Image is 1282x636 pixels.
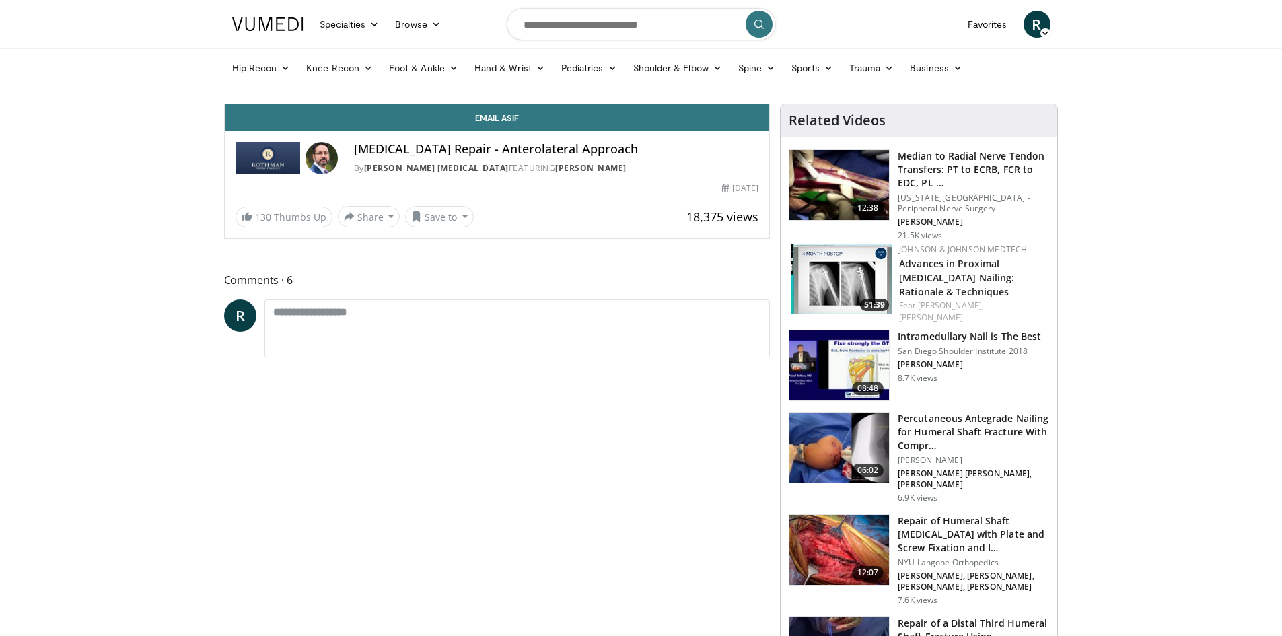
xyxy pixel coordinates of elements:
a: Pediatrics [553,55,625,81]
a: 08:48 Intramedullary Nail is The Best San Diego Shoulder Institute 2018 [PERSON_NAME] 8.7K views [789,330,1049,401]
a: 130 Thumbs Up [236,207,332,227]
h3: Intramedullary Nail is The Best [898,330,1041,343]
h3: Percutaneous Antegrade Nailing for Humeral Shaft Fracture With Compr… [898,412,1049,452]
a: Spine [730,55,783,81]
p: [PERSON_NAME] [PERSON_NAME], [PERSON_NAME] [898,468,1049,490]
a: R [224,299,256,332]
a: 51:39 [791,244,892,314]
span: Comments 6 [224,271,771,289]
p: 8.7K views [898,373,937,384]
a: Browse [387,11,449,38]
a: Trauma [841,55,902,81]
span: 06:02 [852,464,884,477]
p: 7.6K views [898,595,937,606]
p: [PERSON_NAME] [898,217,1049,227]
a: Johnson & Johnson MedTech [899,244,1027,255]
a: R [1024,11,1050,38]
a: [PERSON_NAME] [555,162,627,174]
a: 12:38 Median to Radial Nerve Tendon Transfers: PT to ECRB, FCR to EDC, PL … [US_STATE][GEOGRAPHIC... [789,149,1049,241]
p: 6.9K views [898,493,937,503]
img: 304908_0001_1.png.150x105_q85_crop-smart_upscale.jpg [789,150,889,220]
p: San Diego Shoulder Institute 2018 [898,346,1041,357]
button: Save to [405,206,474,227]
img: Avatar [306,142,338,174]
span: 12:38 [852,201,884,215]
h3: Repair of Humeral Shaft [MEDICAL_DATA] with Plate and Screw Fixation and I… [898,514,1049,555]
h4: Related Videos [789,112,886,129]
span: 08:48 [852,382,884,395]
img: 927a6b88-7ad3-4aa5-b37c-28417b72f84a.jpeg.150x105_q85_crop-smart_upscale.jpg [789,515,889,585]
img: 51c79e9b-08d2-4aa9-9189-000d819e3bdb.150x105_q85_crop-smart_upscale.jpg [791,244,892,314]
a: Business [902,55,970,81]
img: 88ed5bdc-a0c7-48b1-80c0-588cbe3a9ce5.150x105_q85_crop-smart_upscale.jpg [789,330,889,400]
img: Rothman Hand Surgery [236,142,300,174]
p: NYU Langone Orthopedics [898,557,1049,568]
button: Share [338,206,400,227]
p: [PERSON_NAME] [898,359,1041,370]
h4: [MEDICAL_DATA] Repair - Anterolateral Approach [354,142,759,157]
span: 130 [255,211,271,223]
div: Feat. [899,299,1046,324]
a: Shoulder & Elbow [625,55,730,81]
a: Advances in Proximal [MEDICAL_DATA] Nailing: Rationale & Techniques [899,257,1014,298]
span: 18,375 views [686,209,758,225]
p: [US_STATE][GEOGRAPHIC_DATA] - Peripheral Nerve Surgery [898,192,1049,214]
a: Hip Recon [224,55,299,81]
a: Favorites [960,11,1016,38]
a: Knee Recon [298,55,381,81]
p: [PERSON_NAME], [PERSON_NAME], [PERSON_NAME], [PERSON_NAME] [898,571,1049,592]
a: 06:02 Percutaneous Antegrade Nailing for Humeral Shaft Fracture With Compr… [PERSON_NAME] [PERSON... [789,412,1049,503]
p: 21.5K views [898,230,942,241]
span: 51:39 [860,299,889,311]
a: [PERSON_NAME] [899,312,963,323]
a: [PERSON_NAME], [918,299,984,311]
p: [PERSON_NAME] [898,455,1049,466]
a: Foot & Ankle [381,55,466,81]
a: Sports [783,55,841,81]
a: 12:07 Repair of Humeral Shaft [MEDICAL_DATA] with Plate and Screw Fixation and I… NYU Langone Ort... [789,514,1049,606]
a: Specialties [312,11,388,38]
a: Email Asif [225,104,770,131]
input: Search topics, interventions [507,8,776,40]
img: c529910c-0bdd-43c1-802e-fcc396db0cec.150x105_q85_crop-smart_upscale.jpg [789,413,889,483]
h3: Median to Radial Nerve Tendon Transfers: PT to ECRB, FCR to EDC, PL … [898,149,1049,190]
a: Hand & Wrist [466,55,553,81]
div: [DATE] [722,182,758,195]
a: [PERSON_NAME] [MEDICAL_DATA] [364,162,509,174]
div: By FEATURING [354,162,759,174]
span: 12:07 [852,566,884,579]
img: VuMedi Logo [232,17,304,31]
